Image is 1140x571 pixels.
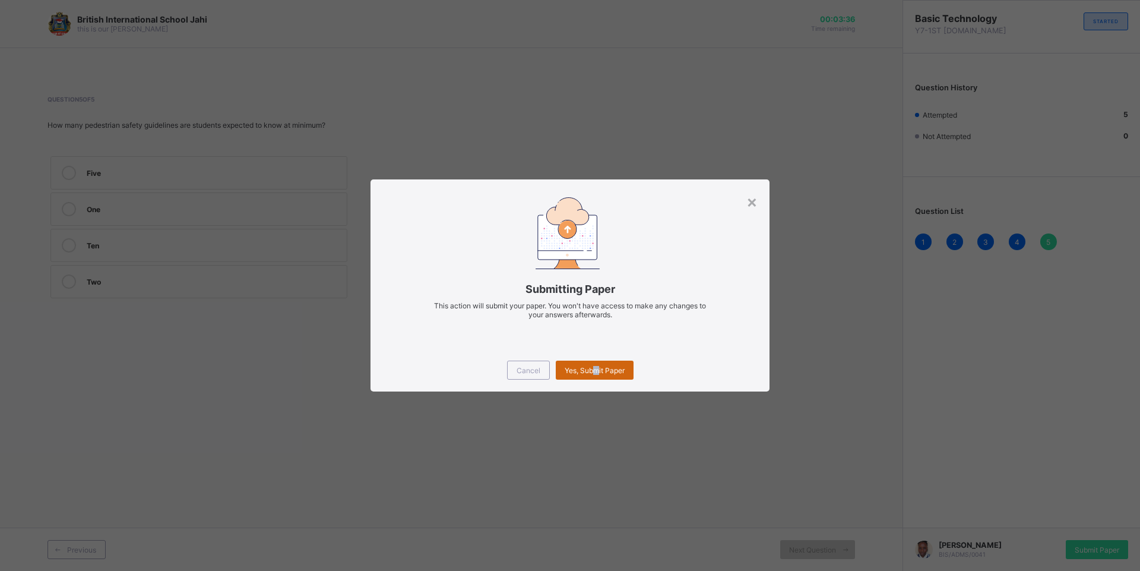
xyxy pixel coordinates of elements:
span: Cancel [517,366,540,375]
span: Yes, Submit Paper [565,366,625,375]
span: This action will submit your paper. You won't have access to make any changes to your answers aft... [434,301,706,319]
span: Submitting Paper [388,283,752,295]
img: submitting-paper.7509aad6ec86be490e328e6d2a33d40a.svg [536,197,600,269]
div: × [746,191,758,212]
